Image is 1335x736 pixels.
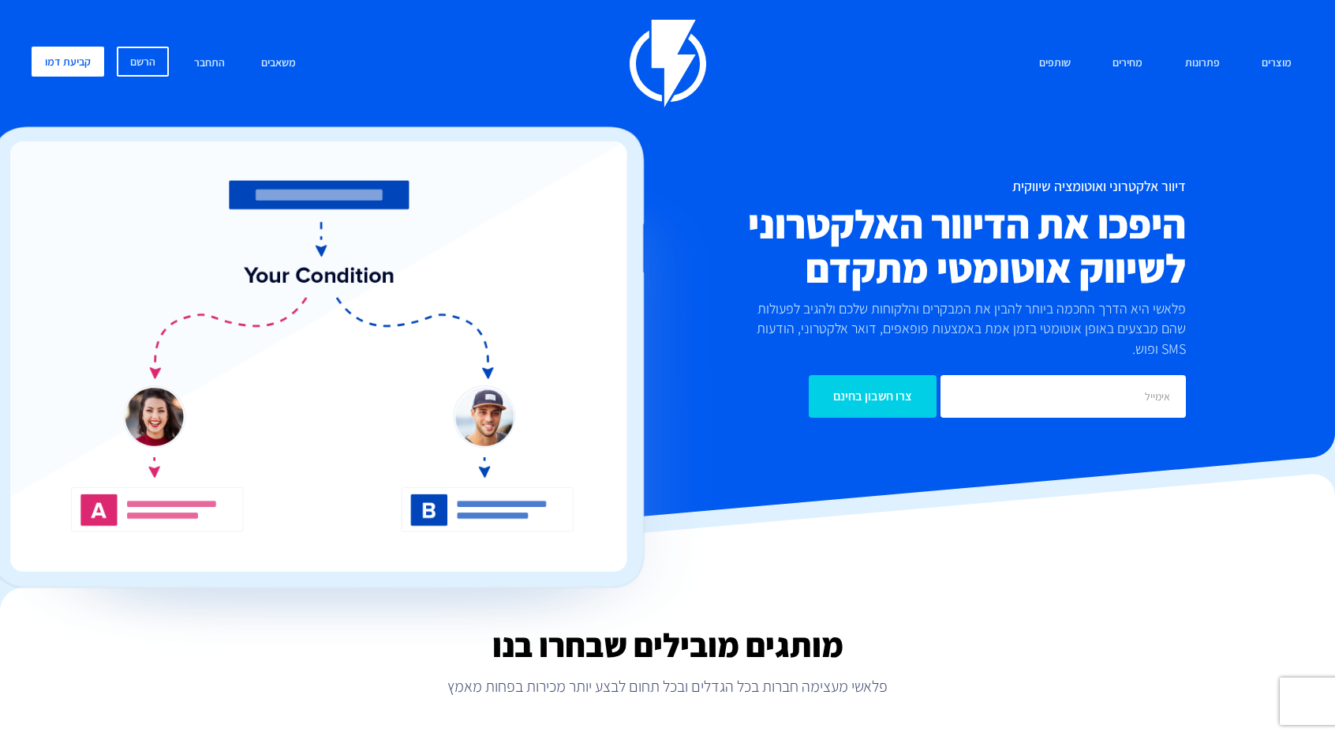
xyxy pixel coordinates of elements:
[1101,47,1154,81] a: מחירים
[940,375,1185,418] input: אימייל
[809,375,937,418] input: צרו חשבון בחינם
[32,47,104,77] a: קביעת דמו
[732,299,1186,359] p: פלאשי היא הדרך החכמה ביותר להבין את המבקרים והלקוחות שלכם ולהגיב לפעולות שהם מבצעים באופן אוטומטי...
[1173,47,1232,81] a: פתרונות
[574,178,1186,194] h1: דיוור אלקטרוני ואוטומציה שיווקית
[1027,47,1083,81] a: שותפים
[182,47,237,81] a: התחבר
[117,47,169,77] a: הרשם
[249,47,308,81] a: משאבים
[574,202,1186,291] h2: היפכו את הדיוור האלקטרוני לשיווק אוטומטי מתקדם
[1250,47,1303,81] a: מוצרים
